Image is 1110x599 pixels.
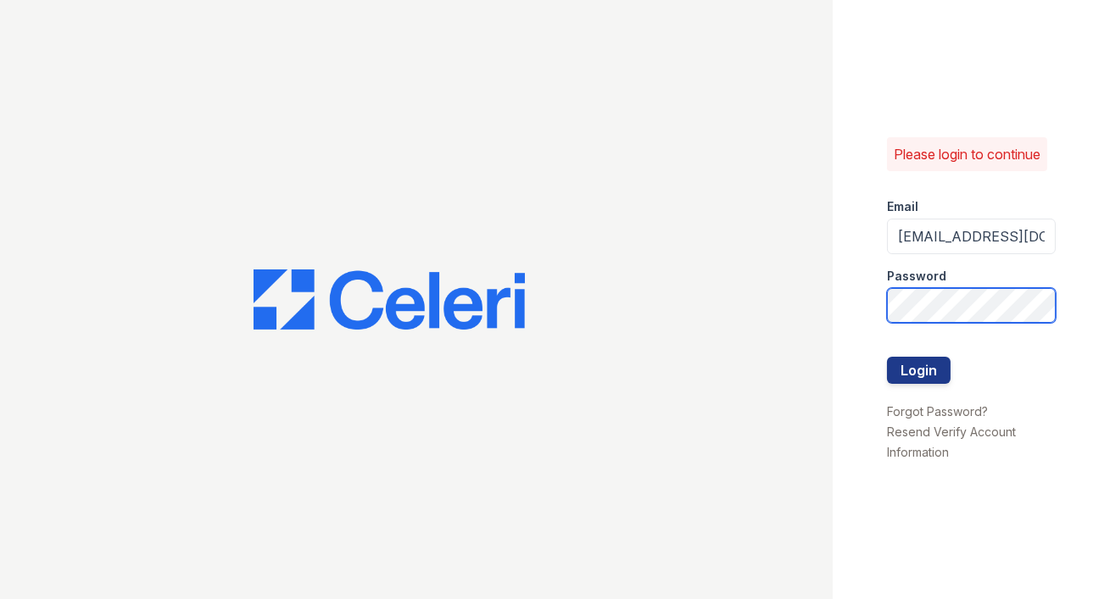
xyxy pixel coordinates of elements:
[887,424,1016,459] a: Resend Verify Account Information
[894,144,1040,164] p: Please login to continue
[887,268,946,285] label: Password
[887,404,988,419] a: Forgot Password?
[887,357,951,384] button: Login
[887,198,918,215] label: Email
[254,269,525,330] img: CE_Logo_Blue-a8612792a0a2168367f1c8372b55b34899dd931a85d93a1a3d3e32e68fde9ad4.png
